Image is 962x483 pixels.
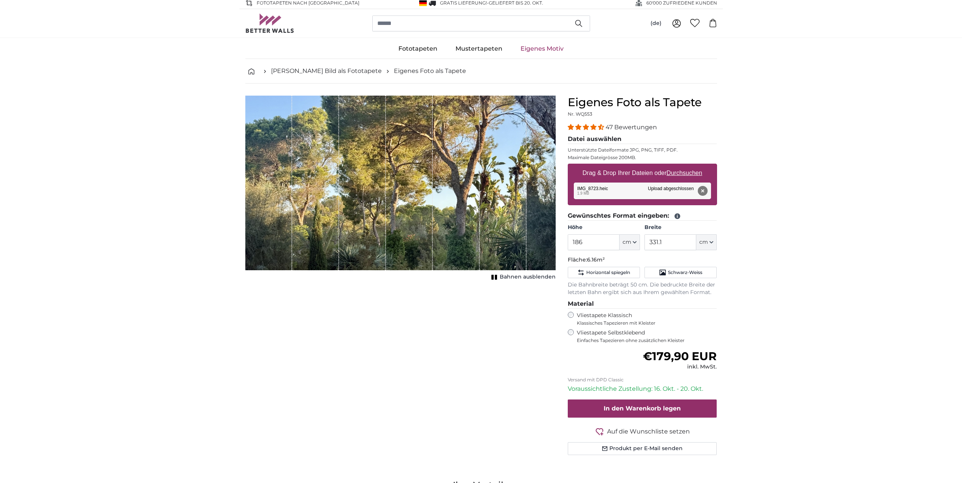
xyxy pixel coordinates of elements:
img: Deutschland [419,0,427,6]
span: cm [623,238,631,246]
img: Betterwalls [245,14,294,33]
label: Vliestapete Selbstklebend [577,329,717,344]
span: Einfaches Tapezieren ohne zusätzlichen Kleister [577,337,717,344]
legend: Gewünschtes Format eingeben: [568,211,717,221]
span: 47 Bewertungen [606,124,657,131]
button: cm [696,234,717,250]
span: Klassisches Tapezieren mit Kleister [577,320,711,326]
p: Fläche: [568,256,717,264]
a: Eigenes Foto als Tapete [394,67,466,76]
nav: breadcrumbs [245,59,717,84]
p: Die Bahnbreite beträgt 50 cm. Die bedruckte Breite der letzten Bahn ergibt sich aus Ihrem gewählt... [568,281,717,296]
button: (de) [644,17,668,30]
span: In den Warenkorb legen [604,405,681,412]
label: Vliestapete Klassisch [577,312,711,326]
span: Bahnen ausblenden [500,273,556,281]
button: Auf die Wunschliste setzen [568,427,717,436]
button: Bahnen ausblenden [489,272,556,282]
span: 4.38 stars [568,124,606,131]
span: Horizontal spiegeln [586,269,630,276]
label: Breite [644,224,717,231]
button: Schwarz-Weiss [644,267,717,278]
p: Maximale Dateigrösse 200MB. [568,155,717,161]
span: cm [699,238,708,246]
div: inkl. MwSt. [643,363,717,371]
button: cm [620,234,640,250]
p: Unterstützte Dateiformate JPG, PNG, TIFF, PDF. [568,147,717,153]
legend: Datei auswählen [568,135,717,144]
u: Durchsuchen [666,170,702,176]
button: Produkt per E-Mail senden [568,442,717,455]
p: Voraussichtliche Zustellung: 16. Okt. - 20. Okt. [568,384,717,393]
h1: Eigenes Foto als Tapete [568,96,717,109]
legend: Material [568,299,717,309]
button: In den Warenkorb legen [568,399,717,418]
p: Versand mit DPD Classic [568,377,717,383]
span: Auf die Wunschliste setzen [607,427,690,436]
div: 1 of 1 [245,96,556,282]
a: [PERSON_NAME] Bild als Fototapete [271,67,382,76]
span: Schwarz-Weiss [668,269,702,276]
a: Fototapeten [389,39,446,59]
a: Mustertapeten [446,39,511,59]
span: 6.16m² [587,256,605,263]
label: Drag & Drop Ihrer Dateien oder [579,166,705,181]
button: Horizontal spiegeln [568,267,640,278]
a: Eigenes Motiv [511,39,573,59]
label: Höhe [568,224,640,231]
span: €179,90 EUR [643,349,717,363]
span: Nr. WQ553 [568,111,592,117]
